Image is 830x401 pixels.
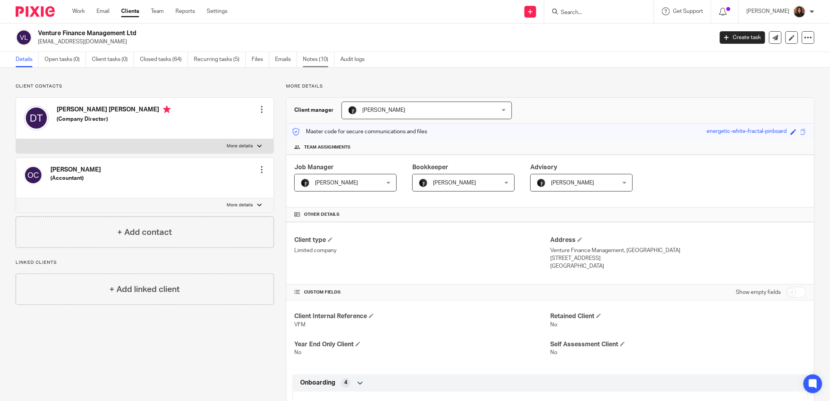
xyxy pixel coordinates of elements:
[175,7,195,15] a: Reports
[275,52,297,67] a: Emails
[419,178,428,188] img: 455A2509.jpg
[121,7,139,15] a: Clients
[550,350,557,355] span: No
[252,52,269,67] a: Files
[304,211,340,218] span: Other details
[294,236,550,244] h4: Client type
[45,52,86,67] a: Open tasks (0)
[16,52,39,67] a: Details
[550,340,806,349] h4: Self Assessment Client
[303,52,335,67] a: Notes (10)
[294,106,334,114] h3: Client manager
[301,178,310,188] img: 455A2509.jpg
[340,52,370,67] a: Audit logs
[315,180,358,186] span: [PERSON_NAME]
[292,128,427,136] p: Master code for secure communications and files
[109,283,180,295] h4: + Add linked client
[16,83,274,90] p: Client contacts
[300,379,335,387] span: Onboarding
[720,31,765,44] a: Create task
[294,340,550,349] h4: Year End Only Client
[294,312,550,320] h4: Client Internal Reference
[140,52,188,67] a: Closed tasks (64)
[550,312,806,320] h4: Retained Client
[550,254,806,262] p: [STREET_ADDRESS]
[551,180,594,186] span: [PERSON_NAME]
[530,164,557,170] span: Advisory
[294,289,550,295] h4: CUSTOM FIELDS
[294,164,334,170] span: Job Manager
[97,7,109,15] a: Email
[24,106,49,131] img: svg%3E
[38,38,708,46] p: [EMAIL_ADDRESS][DOMAIN_NAME]
[550,322,557,328] span: No
[92,52,134,67] a: Client tasks (0)
[348,106,357,115] img: 455A2509.jpg
[294,322,306,328] span: VFM
[412,164,448,170] span: Bookkeeper
[707,127,787,136] div: energetic-white-fractal-pinboard
[294,247,550,254] p: Limited company
[286,83,814,90] p: More details
[736,288,781,296] label: Show empty fields
[746,7,789,15] p: [PERSON_NAME]
[24,166,43,184] img: svg%3E
[16,260,274,266] p: Linked clients
[227,202,253,208] p: More details
[16,29,32,46] img: svg%3E
[550,247,806,254] p: Venture Finance Management, [GEOGRAPHIC_DATA]
[550,262,806,270] p: [GEOGRAPHIC_DATA]
[50,174,101,182] h5: (Accountant)
[433,180,476,186] span: [PERSON_NAME]
[151,7,164,15] a: Team
[793,5,806,18] img: Headshot.jpg
[294,350,301,355] span: No
[72,7,85,15] a: Work
[560,9,630,16] input: Search
[163,106,171,113] i: Primary
[550,236,806,244] h4: Address
[194,52,246,67] a: Recurring tasks (5)
[117,226,172,238] h4: + Add contact
[38,29,574,38] h2: Venture Finance Management Ltd
[57,115,171,123] h5: (Company Director)
[537,178,546,188] img: 455A2509.jpg
[227,143,253,149] p: More details
[207,7,227,15] a: Settings
[344,379,347,387] span: 4
[50,166,101,174] h4: [PERSON_NAME]
[304,144,351,150] span: Team assignments
[673,9,703,14] span: Get Support
[16,6,55,17] img: Pixie
[362,107,405,113] span: [PERSON_NAME]
[57,106,171,115] h4: [PERSON_NAME] [PERSON_NAME]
